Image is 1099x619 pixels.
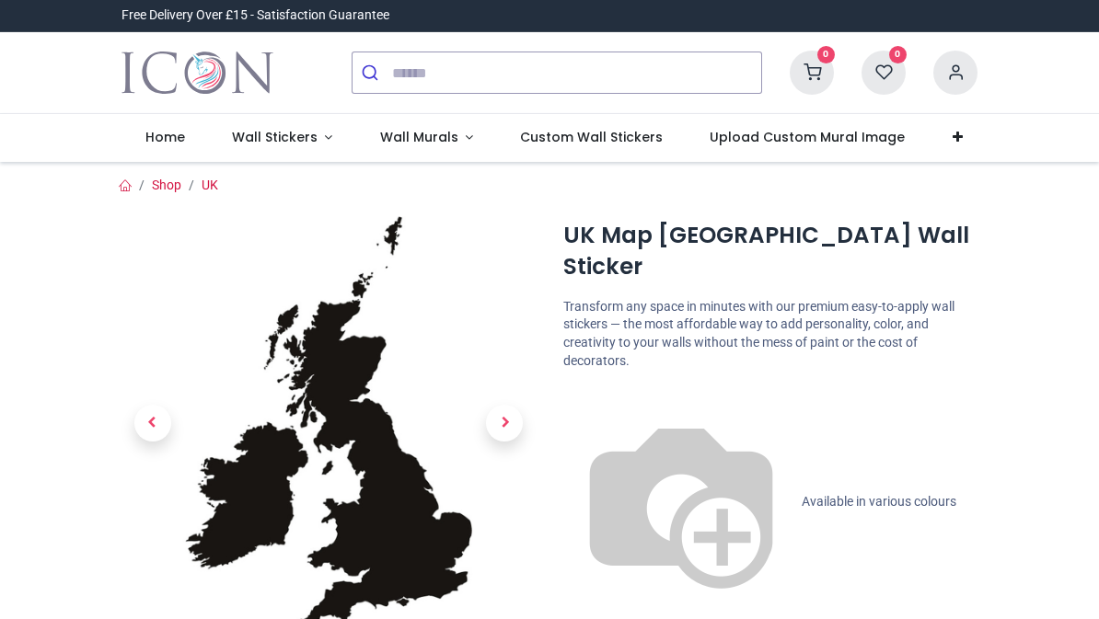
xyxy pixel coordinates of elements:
[889,46,907,63] sup: 0
[202,178,218,192] a: UK
[121,47,273,98] a: Logo of Icon Wall Stickers
[356,114,497,162] a: Wall Murals
[520,128,663,146] span: Custom Wall Stickers
[134,405,171,441] span: Previous
[474,279,537,568] a: Next
[145,128,185,146] span: Home
[862,64,906,79] a: 0
[121,279,184,568] a: Previous
[790,64,834,79] a: 0
[817,46,835,63] sup: 0
[152,178,181,192] a: Shop
[591,6,978,25] iframe: Customer reviews powered by Trustpilot
[208,114,356,162] a: Wall Stickers
[380,128,458,146] span: Wall Murals
[353,52,392,93] button: Submit
[710,128,905,146] span: Upload Custom Mural Image
[563,220,978,283] h1: UK Map [GEOGRAPHIC_DATA] Wall Sticker
[486,405,523,441] span: Next
[121,6,389,25] div: Free Delivery Over £15 - Satisfaction Guarantee
[232,128,318,146] span: Wall Stickers
[121,47,273,98] img: Icon Wall Stickers
[563,298,978,370] p: Transform any space in minutes with our premium easy-to-apply wall stickers — the most affordable...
